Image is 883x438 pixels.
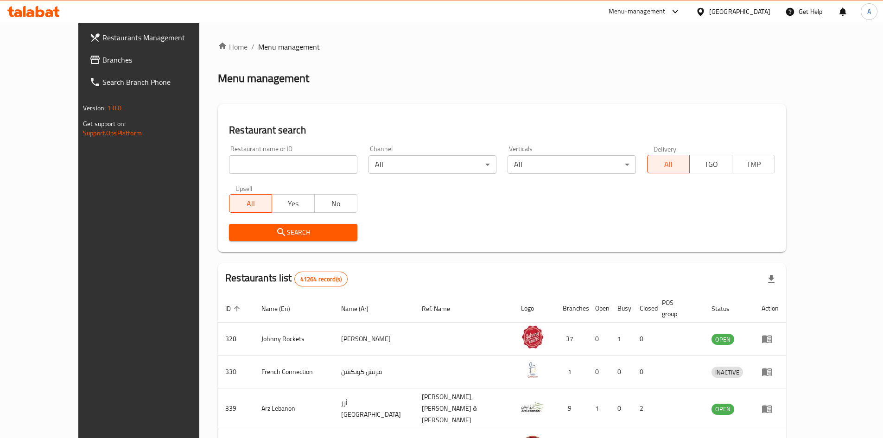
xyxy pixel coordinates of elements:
td: 1 [555,355,588,388]
span: Version: [83,102,106,114]
a: Home [218,41,248,52]
th: Branches [555,294,588,323]
h2: Restaurant search [229,123,775,137]
span: No [318,197,354,210]
span: All [651,158,686,171]
td: French Connection [254,355,334,388]
div: Menu [762,403,779,414]
span: Yes [276,197,311,210]
th: Busy [610,294,632,323]
td: 2 [632,388,654,429]
span: ID [225,303,243,314]
span: Menu management [258,41,320,52]
span: All [233,197,268,210]
span: Search [236,227,349,238]
button: Yes [272,194,315,213]
span: 41264 record(s) [295,275,347,284]
div: Total records count [294,272,348,286]
td: 9 [555,388,588,429]
button: No [314,194,357,213]
a: Support.OpsPlatform [83,127,142,139]
td: 339 [218,388,254,429]
td: 0 [610,388,632,429]
td: أرز [GEOGRAPHIC_DATA] [334,388,414,429]
span: Get support on: [83,118,126,130]
td: فرنش كونكشن [334,355,414,388]
td: Arz Lebanon [254,388,334,429]
label: Upsell [235,185,253,191]
img: French Connection [521,358,544,381]
span: Name (Ar) [341,303,381,314]
span: 1.0.0 [107,102,121,114]
a: Branches [82,49,226,71]
td: Johnny Rockets [254,323,334,355]
td: 37 [555,323,588,355]
td: [PERSON_NAME] [334,323,414,355]
span: POS group [662,297,693,319]
span: TMP [736,158,771,171]
span: OPEN [711,404,734,414]
a: Restaurants Management [82,26,226,49]
span: Restaurants Management [102,32,218,43]
button: All [647,155,690,173]
button: Search [229,224,357,241]
td: 1 [588,388,610,429]
span: Ref. Name [422,303,462,314]
th: Open [588,294,610,323]
span: TGO [693,158,729,171]
td: 0 [588,355,610,388]
td: 0 [610,355,632,388]
div: OPEN [711,404,734,415]
div: INACTIVE [711,367,743,378]
label: Delivery [654,146,677,152]
button: TMP [732,155,775,173]
a: Search Branch Phone [82,71,226,93]
button: TGO [689,155,732,173]
li: / [251,41,254,52]
div: [GEOGRAPHIC_DATA] [709,6,770,17]
td: 1 [610,323,632,355]
span: Name (En) [261,303,302,314]
img: Johnny Rockets [521,325,544,349]
h2: Menu management [218,71,309,86]
td: 0 [632,355,654,388]
div: Menu-management [609,6,666,17]
div: All [368,155,496,174]
th: Action [754,294,786,323]
span: Search Branch Phone [102,76,218,88]
span: A [867,6,871,17]
td: [PERSON_NAME],[PERSON_NAME] & [PERSON_NAME] [414,388,514,429]
span: Branches [102,54,218,65]
span: INACTIVE [711,367,743,378]
input: Search for restaurant name or ID.. [229,155,357,174]
img: Arz Lebanon [521,395,544,419]
div: Export file [760,268,782,290]
td: 0 [588,323,610,355]
span: OPEN [711,334,734,345]
td: 0 [632,323,654,355]
div: Menu [762,366,779,377]
h2: Restaurants list [225,271,348,286]
nav: breadcrumb [218,41,786,52]
td: 328 [218,323,254,355]
div: All [508,155,635,174]
div: Menu [762,333,779,344]
button: All [229,194,272,213]
td: 330 [218,355,254,388]
th: Closed [632,294,654,323]
th: Logo [514,294,555,323]
span: Status [711,303,742,314]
